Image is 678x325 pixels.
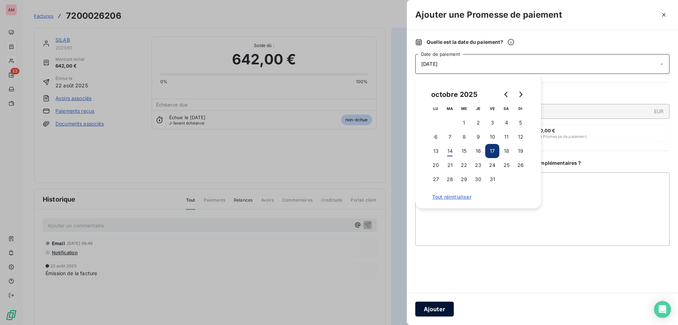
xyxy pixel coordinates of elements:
[499,87,513,101] button: Go to previous month
[457,144,471,158] button: 15
[654,301,671,318] div: Open Intercom Messenger
[443,130,457,144] button: 7
[513,87,528,101] button: Go to next month
[499,101,513,116] th: samedi
[513,158,528,172] button: 26
[485,158,499,172] button: 24
[429,158,443,172] button: 20
[457,172,471,186] button: 29
[499,130,513,144] button: 11
[471,130,485,144] button: 9
[443,158,457,172] button: 21
[457,116,471,130] button: 1
[415,302,454,317] button: Ajouter
[421,61,438,67] span: [DATE]
[513,130,528,144] button: 12
[499,116,513,130] button: 4
[485,144,499,158] button: 17
[471,172,485,186] button: 30
[457,158,471,172] button: 22
[485,116,499,130] button: 3
[443,144,457,158] button: 14
[432,194,524,200] span: Tout réinitialiser
[471,144,485,158] button: 16
[513,116,528,130] button: 5
[429,144,443,158] button: 13
[429,101,443,116] th: lundi
[513,144,528,158] button: 19
[513,101,528,116] th: dimanche
[485,101,499,116] th: vendredi
[443,101,457,116] th: mardi
[471,116,485,130] button: 2
[443,172,457,186] button: 28
[429,172,443,186] button: 27
[471,158,485,172] button: 23
[429,89,480,100] div: octobre 2025
[457,101,471,116] th: mercredi
[429,130,443,144] button: 6
[499,144,513,158] button: 18
[540,128,555,133] span: 0,00 €
[457,130,471,144] button: 8
[415,8,562,21] h3: Ajouter une Promesse de paiement
[427,39,515,46] span: Quelle est la date du paiement ?
[471,101,485,116] th: jeudi
[485,130,499,144] button: 10
[499,158,513,172] button: 25
[485,172,499,186] button: 31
